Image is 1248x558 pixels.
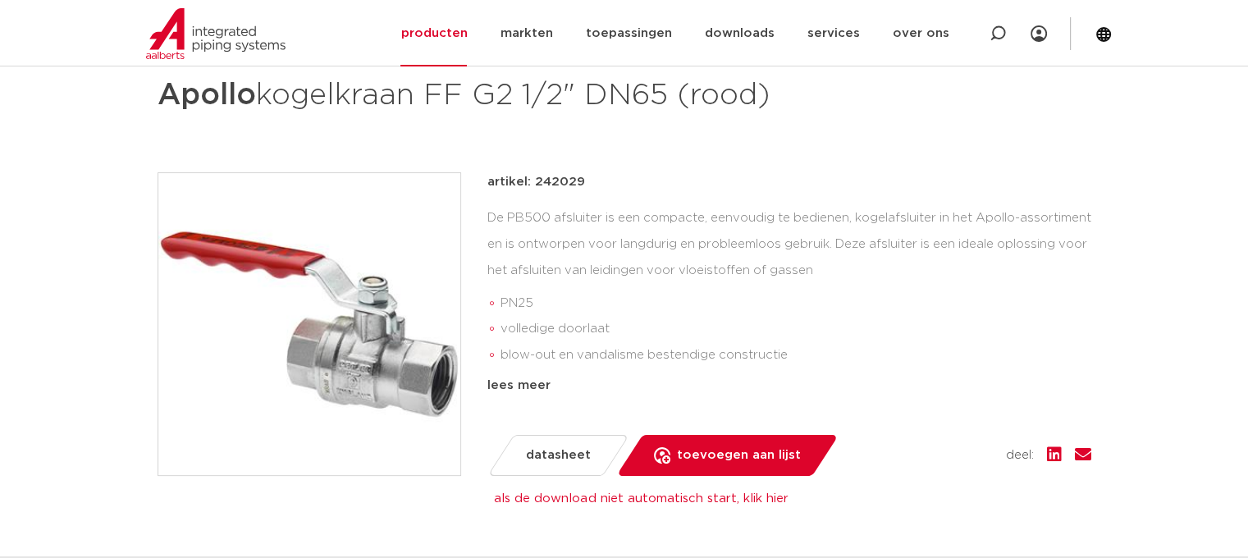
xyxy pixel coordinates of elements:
[487,376,1091,396] div: lees meer
[677,442,801,469] span: toevoegen aan lijst
[501,290,1091,317] li: PN25
[487,172,585,192] p: artikel: 242029
[494,492,788,505] a: als de download niet automatisch start, klik hier
[487,205,1091,369] div: De PB500 afsluiter is een compacte, eenvoudig te bedienen, kogelafsluiter in het Apollo-assortime...
[158,71,774,120] h1: kogelkraan FF G2 1/2" DN65 (rood)
[501,316,1091,342] li: volledige doorlaat
[1006,446,1034,465] span: deel:
[501,342,1091,368] li: blow-out en vandalisme bestendige constructie
[487,435,629,476] a: datasheet
[158,173,460,475] img: Product Image for Apollo kogelkraan FF G2 1/2" DN65 (rood)
[526,442,591,469] span: datasheet
[158,80,256,110] strong: Apollo
[501,368,1091,395] li: pTFE zittingen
